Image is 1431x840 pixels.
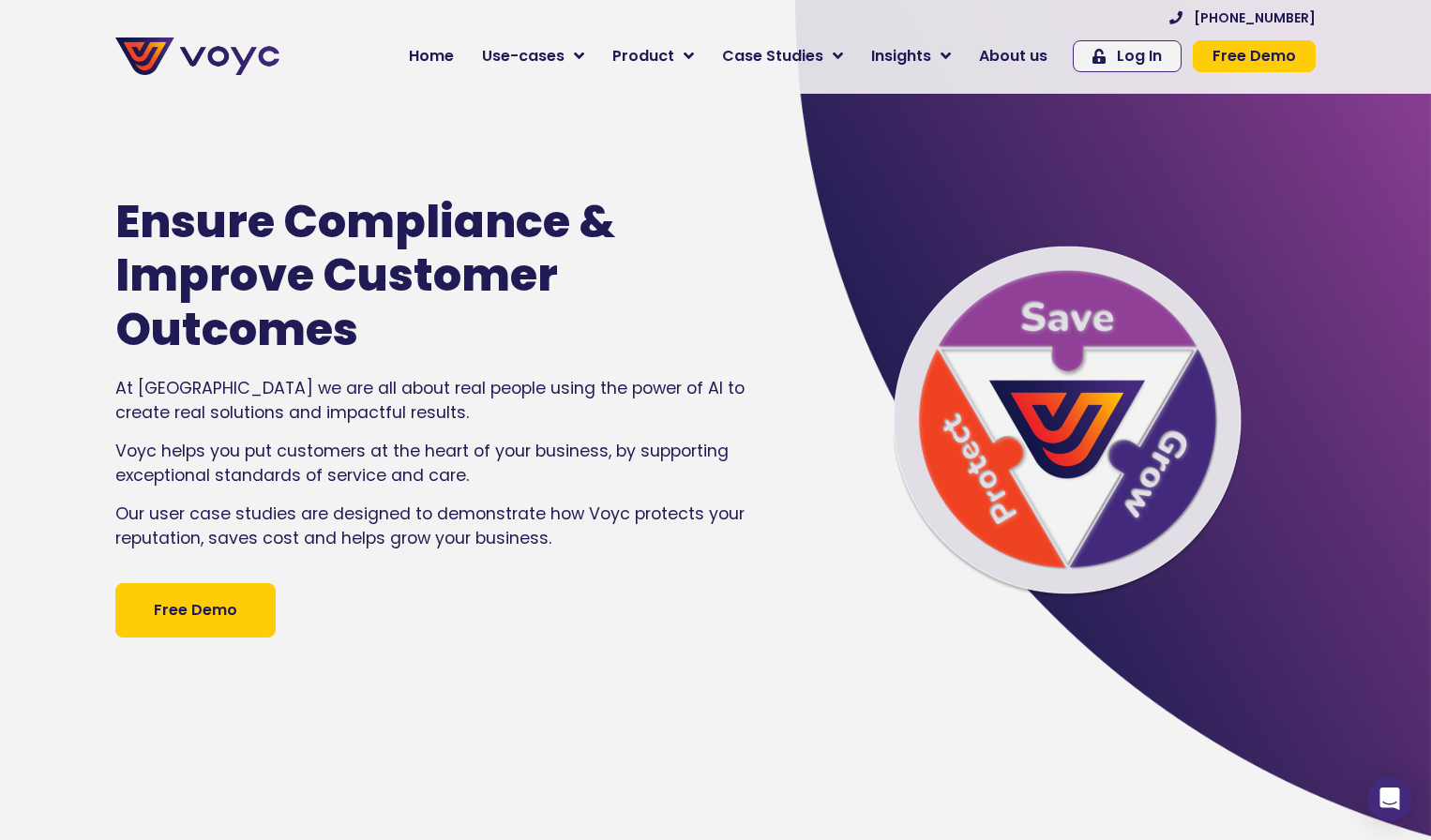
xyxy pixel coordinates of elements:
a: About us [965,37,1062,75]
span: About us [979,45,1047,67]
a: Insights [857,37,965,75]
span: [PHONE_NUMBER] [1194,11,1316,24]
span: Free Demo [154,599,237,622]
a: Case Studies [708,37,857,75]
a: [PHONE_NUMBER] [1169,11,1316,24]
h1: Ensure Compliance & Improve Customer Outcomes [115,195,700,357]
p: Voyc helps you put customers at the heart of your business, by supporting exceptional standards o... [115,439,757,488]
a: Use-cases [468,37,598,75]
a: Product [598,37,708,75]
a: Free Demo [1193,40,1316,72]
span: Case Studies [722,45,823,67]
img: voyc-full-logo [115,37,279,75]
a: Home [395,37,468,75]
span: Free Demo [1213,49,1296,64]
a: Free Demo [115,583,276,637]
p: Our user case studies are designed to demonstrate how Voyc protects your reputation, saves cost a... [115,502,757,551]
span: Log In [1117,49,1162,64]
a: Log In [1073,40,1182,72]
span: Insights [871,45,931,67]
span: Home [409,45,454,67]
div: Open Intercom Messenger [1367,776,1412,821]
span: Product [612,45,674,67]
p: At [GEOGRAPHIC_DATA] we are all about real people using the power of AI to create real solutions ... [115,376,757,426]
span: Use-cases [482,45,565,67]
